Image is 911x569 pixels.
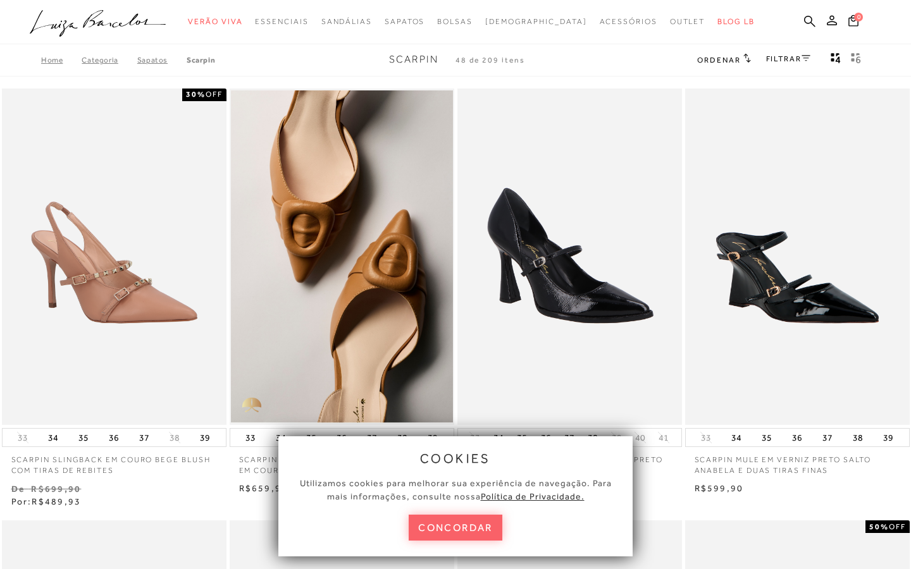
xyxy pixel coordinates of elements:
span: Sandálias [321,17,372,26]
a: noSubCategoriesText [670,10,705,34]
button: Mostrar 4 produtos por linha [827,52,845,68]
button: 34 [44,429,62,446]
button: 37 [135,429,153,446]
button: 35 [75,429,92,446]
span: Verão Viva [188,17,242,26]
span: Bolsas [437,17,473,26]
img: golden_caliandra_v6.png [230,387,274,425]
button: 36 [105,429,123,446]
button: 38 [849,429,867,446]
img: SCARPIN MARY JANE EM VERNIZ PRETO COM SALTO FLARE [459,90,681,424]
span: R$599,90 [695,483,744,493]
button: 39 [196,429,214,446]
a: Home [41,56,82,64]
button: concordar [409,515,502,541]
button: 33 [14,432,32,444]
a: noSubCategoriesText [600,10,657,34]
span: Por: [11,496,82,506]
span: OFF [889,522,906,531]
a: Scarpin [187,56,215,64]
span: 48 de 209 itens [455,56,525,64]
a: SCARPIN MARY JANE EM VERNIZ PRETO COM SALTO FLARE SCARPIN MARY JANE EM VERNIZ PRETO COM SALTO FLARE [459,90,681,424]
button: 34 [728,429,745,446]
strong: 30% [186,90,206,99]
a: noSubCategoriesText [437,10,473,34]
span: Outlet [670,17,705,26]
span: Ordenar [697,56,740,64]
span: OFF [206,90,223,99]
a: SCARPIN SLINGBACK ENFEITE ACOLCHOADO EM COURO BEGE BLUSH [230,447,454,476]
a: Política de Privacidade. [481,491,585,501]
button: gridText6Desc [847,52,865,68]
a: FILTRAR [766,54,810,63]
span: BLOG LB [717,17,754,26]
span: R$659,90 [239,483,288,493]
a: BLOG LB [717,10,754,34]
img: SCARPIN SLINGBACK EM COURO BEGE BLUSH COM TIRAS DE REBITES [3,90,225,424]
button: 33 [242,429,259,446]
a: noSubCategoriesText [485,10,587,34]
small: De [11,484,25,494]
span: Acessórios [600,17,657,26]
a: noSubCategoriesText [385,10,425,34]
strong: 50% [869,522,889,531]
button: 36 [788,429,806,446]
a: noSubCategoriesText [188,10,242,34]
span: Scarpin [389,54,438,65]
button: 35 [758,429,776,446]
a: SCARPIN MULE EM VERNIZ PRETO SALTO ANABELA E DUAS TIRAS FINAS SCARPIN MULE EM VERNIZ PRETO SALTO ... [686,90,908,424]
a: SAPATOS [137,56,187,64]
button: 41 [655,432,672,444]
span: Sapatos [385,17,425,26]
img: SCARPIN MULE EM VERNIZ PRETO SALTO ANABELA E DUAS TIRAS FINAS [686,90,908,424]
a: Categoria [82,56,137,64]
button: 0 [845,14,862,31]
span: Utilizamos cookies para melhorar sua experiência de navegação. Para mais informações, consulte nossa [300,478,612,501]
span: cookies [420,451,491,465]
button: 39 [879,429,897,446]
a: noSubCategoriesText [321,10,372,34]
a: SCARPIN MULE EM VERNIZ PRETO SALTO ANABELA E DUAS TIRAS FINAS [685,447,910,476]
small: R$699,90 [31,484,81,494]
a: SCARPIN SLINGBACK ENFEITE ACOLCHOADO EM COURO BEGE BLUSH SCARPIN SLINGBACK ENFEITE ACOLCHOADO EM ... [231,90,453,424]
span: 0 [854,13,863,21]
button: 33 [697,432,715,444]
img: SCARPIN SLINGBACK ENFEITE ACOLCHOADO EM COURO BEGE BLUSH [231,90,453,424]
a: SCARPIN SLINGBACK EM COURO BEGE BLUSH COM TIRAS DE REBITES [2,447,226,476]
button: 37 [819,429,836,446]
a: SCARPIN SLINGBACK EM COURO BEGE BLUSH COM TIRAS DE REBITES SCARPIN SLINGBACK EM COURO BEGE BLUSH ... [3,90,225,424]
button: 38 [166,432,183,444]
a: noSubCategoriesText [255,10,308,34]
span: [DEMOGRAPHIC_DATA] [485,17,587,26]
span: R$489,93 [32,496,81,506]
span: Essenciais [255,17,308,26]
